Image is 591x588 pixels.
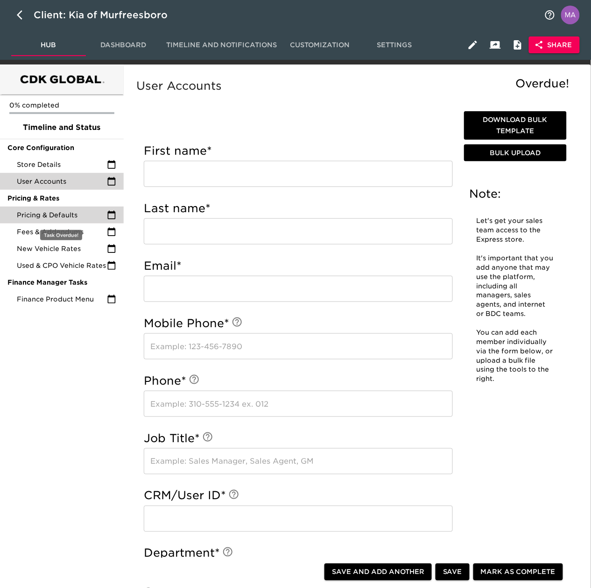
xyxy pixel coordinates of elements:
[144,201,453,216] h5: Last name
[288,39,352,51] span: Customization
[443,566,462,578] span: Save
[17,160,107,169] span: Store Details
[7,278,116,287] span: Finance Manager Tasks
[17,261,107,270] span: Used & CPO Vehicle Rates
[166,39,277,51] span: Timeline and Notifications
[464,144,567,162] button: Bulk Upload
[144,546,453,561] h5: Department
[144,373,453,388] h5: Phone
[462,34,484,56] button: Edit Hub
[363,39,426,51] span: Settings
[144,143,453,158] h5: First name
[477,216,555,244] p: Let's get your sales team access to the Express store.
[561,6,580,24] img: Profile
[464,111,567,140] button: Download Bulk Template
[7,194,116,203] span: Pricing & Rates
[536,39,572,51] span: Share
[144,258,453,273] h5: Email
[144,431,453,446] h5: Job Title
[136,79,574,93] h5: User Accounts
[436,564,470,581] button: Save
[144,316,453,331] h5: Mobile Phone
[468,147,563,159] span: Bulk Upload
[516,77,570,90] span: Overdue!
[324,564,432,581] button: Save and Add Another
[34,7,181,22] div: Client: Kia of Murfreesboro
[144,488,453,503] h5: CRM/User ID
[17,244,107,253] span: New Vehicle Rates
[539,4,561,26] button: notifications
[481,566,556,578] span: Mark as Complete
[9,100,114,110] p: 0% completed
[144,391,453,417] input: Example: 310-555-1234 ex. 012
[477,328,555,384] p: You can add each member individually via the form below, or upload a bulk file using the tools to...
[17,210,107,220] span: Pricing & Defaults
[91,39,155,51] span: Dashboard
[507,34,529,56] button: Internal Notes and Comments
[529,36,580,54] button: Share
[7,122,116,133] span: Timeline and Status
[144,333,453,359] input: Example: 123-456-7890
[17,39,80,51] span: Hub
[470,186,562,201] h5: Note:
[17,294,107,304] span: Finance Product Menu
[17,227,107,237] span: Fees & Addendums
[473,564,563,581] button: Mark as Complete
[144,448,453,474] input: Example: Sales Manager, Sales Agent, GM
[332,566,424,578] span: Save and Add Another
[484,34,507,56] button: Client View
[17,177,107,186] span: User Accounts
[477,254,555,319] p: It's important that you add anyone that may use the platform, including all managers, sales agent...
[7,143,116,152] span: Core Configuration
[468,114,563,137] span: Download Bulk Template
